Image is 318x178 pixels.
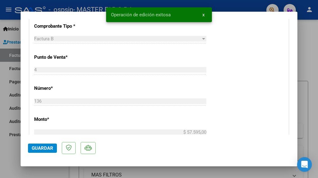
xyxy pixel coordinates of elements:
[28,144,57,153] button: Guardar
[34,116,109,123] p: Monto
[34,23,109,30] p: Comprobante Tipo *
[297,157,312,172] div: Open Intercom Messenger
[32,145,53,151] span: Guardar
[111,12,171,18] span: Operación de edición exitosa
[197,9,209,20] button: x
[34,54,109,61] p: Punto de Venta
[202,12,205,18] span: x
[34,36,54,42] span: Factura B
[34,85,109,92] p: Número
